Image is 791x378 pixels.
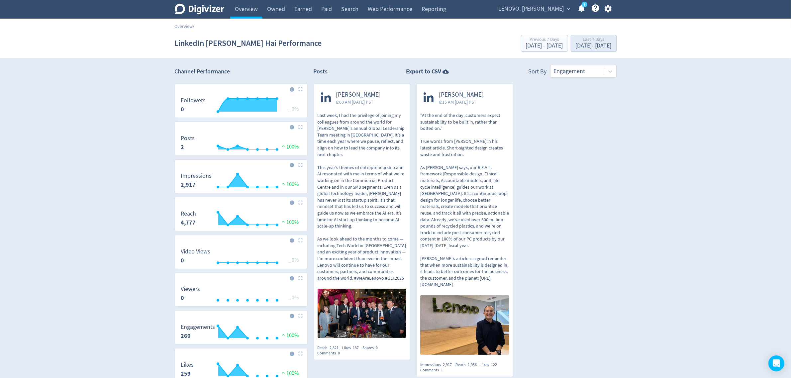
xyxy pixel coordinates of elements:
img: positive-performance.svg [280,370,287,375]
a: [PERSON_NAME]6:00 AM [DATE] PSTLast week, I had the privilege of joining my colleagues from aroun... [314,84,410,339]
span: / [193,23,195,29]
button: Previous 7 Days[DATE] - [DATE] [521,35,568,51]
img: positive-performance.svg [280,332,287,337]
p: "At the end of the day, customers expect sustainability to be built in, rather than bolted on." T... [420,112,509,288]
strong: 0 [181,105,184,113]
span: LENOVO: [PERSON_NAME] [499,4,564,14]
h2: Channel Performance [175,67,308,76]
span: 100% [280,143,299,150]
span: 2,821 [330,345,339,350]
dt: Engagements [181,323,215,331]
button: Last 7 Days[DATE]- [DATE] [571,35,617,51]
span: 100% [280,332,299,339]
a: Overview [175,23,193,29]
strong: 260 [181,332,191,340]
span: expand_more [566,6,572,12]
text: 5 [583,2,585,7]
svg: Viewers 0 [178,286,304,304]
img: https://media.cf.digivizer.com/images/linkedin-44529077-urn:li:share:7379148713811898368-1d48db7c... [420,295,509,354]
span: _ 0% [288,294,299,301]
dt: Impressions [181,172,212,180]
a: [PERSON_NAME]6:15 AM [DATE] PST"At the end of the day, customers expect sustainability to be buil... [417,84,513,356]
div: Impressions [420,362,455,368]
img: Placeholder [298,238,303,242]
div: Comments [318,350,344,356]
div: Sort By [529,67,547,78]
div: Shares [363,345,382,351]
div: Previous 7 Days [526,37,563,43]
svg: Posts 2 [178,135,304,153]
dt: Followers [181,97,206,104]
p: Last week, I had the privilege of joining my colleagues from around the world for [PERSON_NAME]'s... [318,112,407,281]
div: Comments [420,367,446,373]
svg: Reach 4,777 [178,211,304,228]
div: Likes [480,362,501,368]
span: 0 [376,345,378,350]
strong: 2 [181,143,184,151]
img: Placeholder [298,314,303,318]
span: 137 [353,345,359,350]
button: LENOVO: [PERSON_NAME] [496,4,572,14]
strong: 259 [181,370,191,378]
span: 100% [280,370,299,377]
a: 5 [582,2,587,7]
img: positive-performance.svg [280,181,287,186]
strong: 0 [181,256,184,264]
img: Placeholder [298,87,303,91]
svg: Video Views 0 [178,248,304,266]
span: _ 0% [288,257,299,263]
div: [DATE] - [DATE] [526,43,563,49]
span: 0 [338,350,340,356]
img: https://media.cf.digivizer.com/images/linkedin-44529077-urn:li:ugcPost:7378549290761228288-2db5b7... [318,289,407,337]
div: [DATE] - [DATE] [576,43,612,49]
strong: 2,917 [181,181,196,189]
img: Placeholder [298,200,303,205]
img: positive-performance.svg [280,143,287,148]
dt: Reach [181,210,196,218]
dt: Viewers [181,285,200,293]
span: 122 [491,362,497,367]
span: [PERSON_NAME] [439,91,484,99]
span: 6:15 AM [DATE] PST [439,99,484,105]
h2: Posts [314,67,328,78]
dt: Likes [181,361,194,369]
img: Placeholder [298,125,303,129]
strong: 4,777 [181,219,196,227]
dt: Posts [181,135,195,142]
span: 100% [280,219,299,226]
svg: Impressions 2,917 [178,173,304,190]
div: Open Intercom Messenger [768,355,784,371]
span: 100% [280,181,299,188]
h1: LinkedIn [PERSON_NAME] Hai Performance [175,33,322,54]
img: Placeholder [298,276,303,280]
span: 1 [441,367,443,373]
div: Last 7 Days [576,37,612,43]
div: Reach [318,345,343,351]
span: 2,917 [443,362,452,367]
svg: Followers 0 [178,97,304,115]
img: Placeholder [298,163,303,167]
dt: Video Views [181,248,211,255]
div: Likes [343,345,363,351]
svg: Engagements 260 [178,324,304,341]
span: 6:00 AM [DATE] PST [336,99,381,105]
strong: Export to CSV [406,67,441,76]
strong: 0 [181,294,184,302]
span: _ 0% [288,106,299,112]
img: Placeholder [298,351,303,356]
div: Reach [455,362,480,368]
span: 1,956 [468,362,477,367]
span: [PERSON_NAME] [336,91,381,99]
img: positive-performance.svg [280,219,287,224]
